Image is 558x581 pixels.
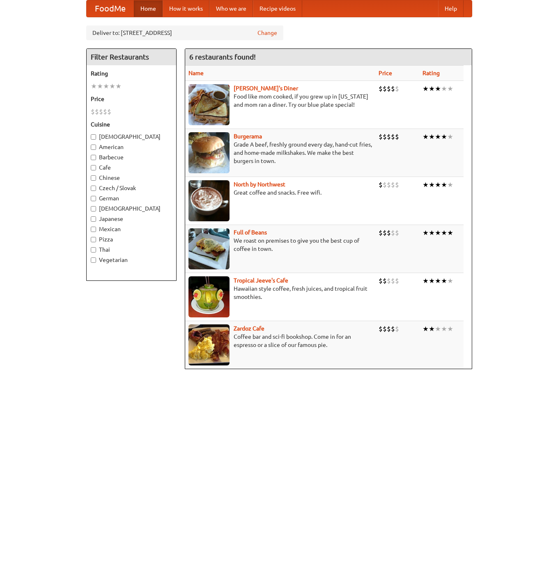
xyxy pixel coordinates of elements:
[188,237,372,253] p: We roast on premises to give you the best cup of coffee in town.
[447,324,453,333] li: ★
[91,184,172,192] label: Czech / Slovak
[387,84,391,93] li: $
[91,163,172,172] label: Cafe
[447,228,453,237] li: ★
[91,215,172,223] label: Japanese
[379,276,383,285] li: $
[387,228,391,237] li: $
[379,84,383,93] li: $
[188,276,230,317] img: jeeves.jpg
[163,0,209,17] a: How it works
[91,174,172,182] label: Chinese
[257,29,277,37] a: Change
[435,228,441,237] li: ★
[435,180,441,189] li: ★
[429,228,435,237] li: ★
[379,70,392,76] a: Price
[379,228,383,237] li: $
[234,229,267,236] a: Full of Beans
[391,180,395,189] li: $
[441,84,447,93] li: ★
[395,324,399,333] li: $
[91,206,96,211] input: [DEMOGRAPHIC_DATA]
[91,196,96,201] input: German
[234,85,298,92] a: [PERSON_NAME]'s Diner
[391,276,395,285] li: $
[87,0,134,17] a: FoodMe
[395,228,399,237] li: $
[383,84,387,93] li: $
[91,133,172,141] label: [DEMOGRAPHIC_DATA]
[253,0,302,17] a: Recipe videos
[234,133,262,140] a: Burgerama
[91,235,172,243] label: Pizza
[447,132,453,141] li: ★
[91,155,96,160] input: Barbecue
[391,324,395,333] li: $
[188,92,372,109] p: Food like mom cooked, if you grew up in [US_STATE] and mom ran a diner. Try our blue plate special!
[435,324,441,333] li: ★
[91,82,97,91] li: ★
[97,82,103,91] li: ★
[188,140,372,165] p: Grade A beef, freshly ground every day, hand-cut fries, and home-made milkshakes. We make the bes...
[91,237,96,242] input: Pizza
[379,324,383,333] li: $
[188,84,230,125] img: sallys.jpg
[435,84,441,93] li: ★
[441,180,447,189] li: ★
[188,333,372,349] p: Coffee bar and sci-fi bookshop. Come in for an espresso or a slice of our famous pie.
[91,120,172,129] h5: Cuisine
[91,216,96,222] input: Japanese
[91,95,172,103] h5: Price
[234,181,285,188] a: North by Northwest
[395,180,399,189] li: $
[383,324,387,333] li: $
[189,53,256,61] ng-pluralize: 6 restaurants found!
[91,257,96,263] input: Vegetarian
[91,145,96,150] input: American
[188,228,230,269] img: beans.jpg
[209,0,253,17] a: Who we are
[234,325,264,332] b: Zardoz Cafe
[188,285,372,301] p: Hawaiian style coffee, fresh juices, and tropical fruit smoothies.
[423,180,429,189] li: ★
[134,0,163,17] a: Home
[429,84,435,93] li: ★
[429,180,435,189] li: ★
[429,276,435,285] li: ★
[391,228,395,237] li: $
[234,277,288,284] a: Tropical Jeeve's Cafe
[429,324,435,333] li: ★
[391,84,395,93] li: $
[91,143,172,151] label: American
[395,84,399,93] li: $
[391,132,395,141] li: $
[91,134,96,140] input: [DEMOGRAPHIC_DATA]
[441,276,447,285] li: ★
[95,107,99,116] li: $
[435,132,441,141] li: ★
[423,132,429,141] li: ★
[103,82,109,91] li: ★
[91,194,172,202] label: German
[91,186,96,191] input: Czech / Slovak
[383,132,387,141] li: $
[441,228,447,237] li: ★
[109,82,115,91] li: ★
[91,204,172,213] label: [DEMOGRAPHIC_DATA]
[441,132,447,141] li: ★
[379,180,383,189] li: $
[103,107,107,116] li: $
[447,84,453,93] li: ★
[91,225,172,233] label: Mexican
[91,69,172,78] h5: Rating
[447,276,453,285] li: ★
[447,180,453,189] li: ★
[188,188,372,197] p: Great coffee and snacks. Free wifi.
[379,132,383,141] li: $
[107,107,111,116] li: $
[188,132,230,173] img: burgerama.jpg
[188,324,230,365] img: zardoz.jpg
